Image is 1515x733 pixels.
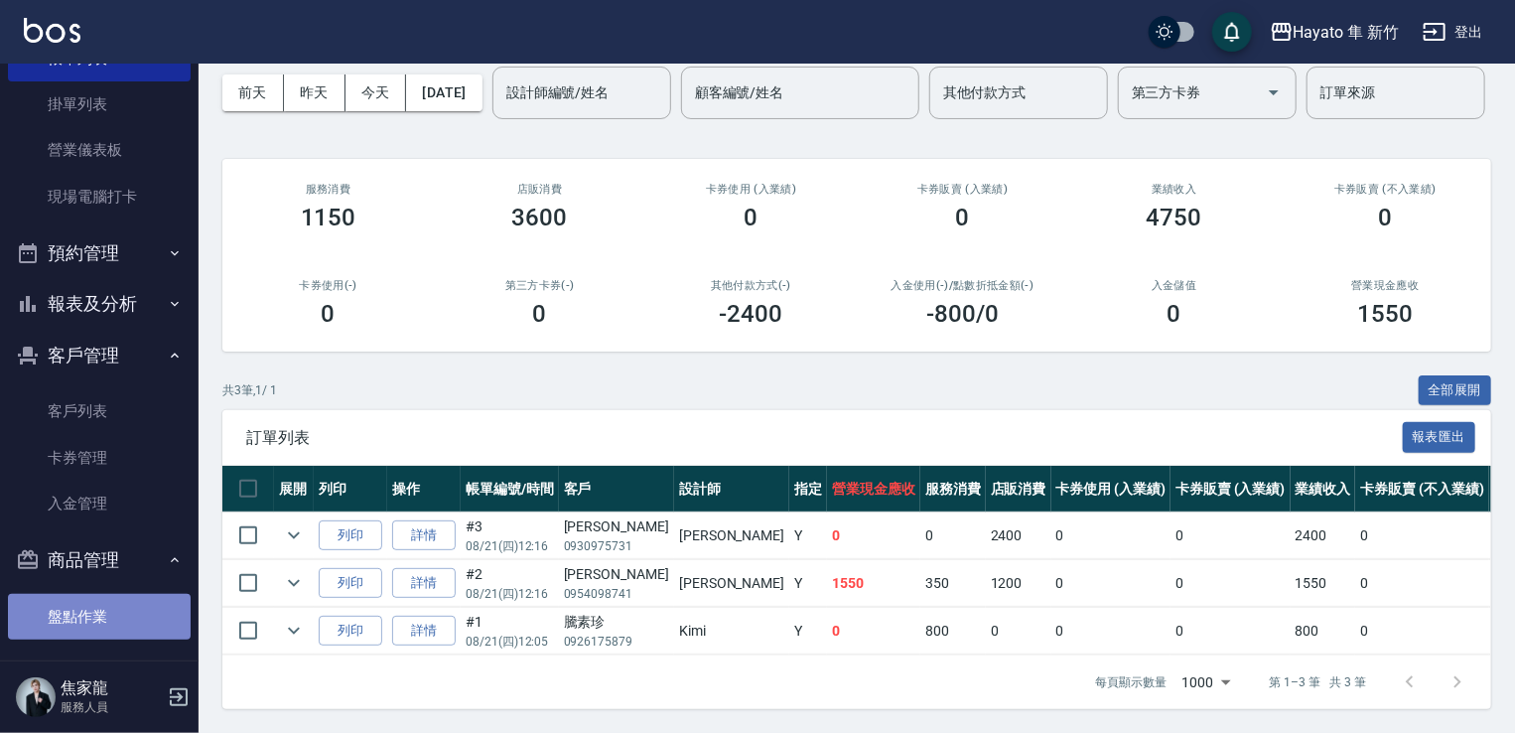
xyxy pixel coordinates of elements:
div: Hayato 隼 新竹 [1294,20,1399,45]
a: 營業儀表板 [8,127,191,173]
th: 帳單編號/時間 [461,466,559,513]
h3: 1150 [301,204,356,231]
td: Y [789,513,827,559]
td: 0 [1171,513,1291,559]
th: 操作 [387,466,461,513]
p: 08/21 (四) 12:16 [466,537,554,555]
button: 全部展開 [1419,375,1492,406]
div: [PERSON_NAME] [564,564,669,585]
h5: 焦家龍 [61,678,162,698]
th: 店販消費 [986,466,1051,513]
button: expand row [279,520,309,550]
td: 0 [1051,608,1171,655]
td: 0 [1355,513,1488,559]
h3: 0 [1168,300,1181,328]
button: Hayato 隼 新竹 [1262,12,1407,53]
p: 08/21 (四) 12:05 [466,633,554,651]
button: 預約管理 [8,227,191,279]
h2: 第三方卡券(-) [458,279,621,292]
p: 0926175879 [564,633,669,651]
button: 報表匯出 [1403,422,1476,453]
button: 列印 [319,616,382,647]
h3: 0 [1379,204,1393,231]
td: 1550 [1291,560,1356,607]
h2: 卡券使用(-) [246,279,410,292]
th: 展開 [274,466,314,513]
button: 登出 [1415,14,1491,51]
p: 0930975731 [564,537,669,555]
a: 報表匯出 [1403,427,1476,446]
td: 0 [986,608,1051,655]
button: 紅利點數設定 [8,648,191,699]
th: 列印 [314,466,387,513]
h2: 營業現金應收 [1304,279,1467,292]
a: 盤點作業 [8,594,191,640]
h2: 店販消費 [458,183,621,196]
td: 0 [1051,513,1171,559]
h2: 其他付款方式(-) [669,279,833,292]
div: [PERSON_NAME] [564,516,669,537]
td: Y [789,560,827,607]
p: 每頁顯示數量 [1095,673,1167,691]
a: 掛單列表 [8,81,191,127]
td: 2400 [986,513,1051,559]
td: 0 [1355,560,1488,607]
th: 卡券販賣 (不入業績) [1355,466,1488,513]
td: 0 [1355,608,1488,655]
a: 詳情 [392,520,456,551]
p: 服務人員 [61,698,162,716]
h2: 卡券販賣 (不入業績) [1304,183,1467,196]
a: 現場電腦打卡 [8,174,191,220]
p: 0954098741 [564,585,669,603]
td: #2 [461,560,559,607]
button: [DATE] [406,74,482,111]
th: 設計師 [674,466,789,513]
h2: 業績收入 [1092,183,1256,196]
button: 列印 [319,568,382,599]
button: 前天 [222,74,284,111]
a: 卡券管理 [8,435,191,481]
p: 08/21 (四) 12:16 [466,585,554,603]
p: 共 3 筆, 1 / 1 [222,381,277,399]
th: 業績收入 [1291,466,1356,513]
h2: 入金使用(-) /點數折抵金額(-) [881,279,1044,292]
button: expand row [279,568,309,598]
td: 0 [1051,560,1171,607]
h3: 服務消費 [246,183,410,196]
div: 1000 [1174,656,1238,709]
td: 1550 [827,560,920,607]
button: save [1212,12,1252,52]
div: 騰素珍 [564,612,669,633]
h3: -800 /0 [926,300,999,328]
a: 入金管理 [8,481,191,526]
a: 客戶列表 [8,388,191,434]
button: expand row [279,616,309,646]
td: #1 [461,608,559,655]
p: 第 1–3 筆 共 3 筆 [1270,673,1366,691]
a: 詳情 [392,616,456,647]
img: Logo [24,18,80,43]
img: Person [16,677,56,717]
span: 訂單列表 [246,428,1403,448]
td: [PERSON_NAME] [674,513,789,559]
a: 詳情 [392,568,456,599]
h3: 0 [322,300,336,328]
td: 0 [827,513,920,559]
button: 列印 [319,520,382,551]
td: [PERSON_NAME] [674,560,789,607]
td: 2400 [1291,513,1356,559]
th: 卡券使用 (入業績) [1051,466,1171,513]
td: Y [789,608,827,655]
h2: 入金儲值 [1092,279,1256,292]
th: 指定 [789,466,827,513]
h3: 0 [745,204,758,231]
th: 服務消費 [920,466,986,513]
td: 800 [1291,608,1356,655]
h3: -2400 [720,300,783,328]
td: 1200 [986,560,1051,607]
h3: 0 [956,204,970,231]
th: 營業現金應收 [827,466,920,513]
td: 0 [920,513,986,559]
th: 客戶 [559,466,674,513]
h2: 卡券販賣 (入業績) [881,183,1044,196]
